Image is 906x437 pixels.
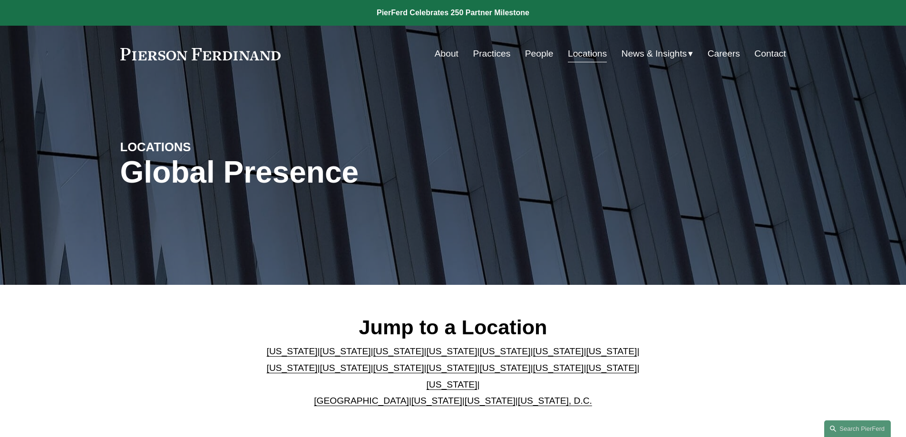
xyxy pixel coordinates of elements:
a: [US_STATE] [267,363,318,373]
a: [US_STATE] [465,396,516,406]
p: | | | | | | | | | | | | | | | | | | [259,343,647,409]
a: [US_STATE] [427,379,477,389]
a: Careers [708,45,740,63]
a: [US_STATE] [320,346,371,356]
a: [US_STATE] [320,363,371,373]
a: [US_STATE] [373,346,424,356]
a: [US_STATE] [373,363,424,373]
h1: Global Presence [120,155,564,190]
a: [US_STATE] [427,346,477,356]
a: [US_STATE], D.C. [518,396,592,406]
h2: Jump to a Location [259,315,647,340]
a: [US_STATE] [586,346,637,356]
a: [US_STATE] [411,396,462,406]
a: Contact [754,45,786,63]
a: Locations [568,45,607,63]
a: [US_STATE] [533,346,584,356]
a: [US_STATE] [427,363,477,373]
a: [US_STATE] [479,346,530,356]
a: [GEOGRAPHIC_DATA] [314,396,409,406]
h4: LOCATIONS [120,139,287,155]
a: folder dropdown [622,45,693,63]
a: About [435,45,458,63]
a: [US_STATE] [479,363,530,373]
a: Search this site [824,420,891,437]
span: News & Insights [622,46,687,62]
a: [US_STATE] [586,363,637,373]
a: Practices [473,45,510,63]
a: [US_STATE] [533,363,584,373]
a: People [525,45,554,63]
a: [US_STATE] [267,346,318,356]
